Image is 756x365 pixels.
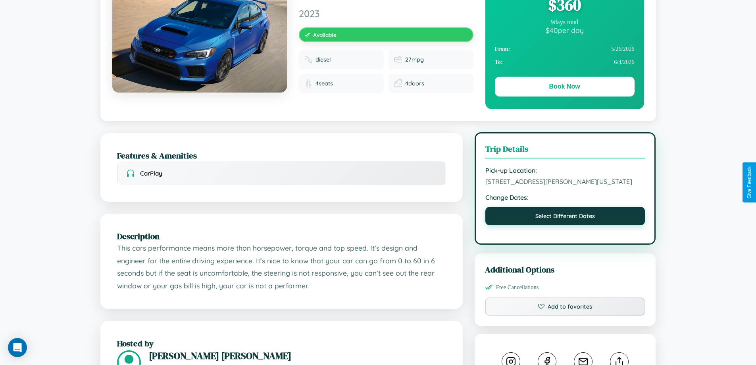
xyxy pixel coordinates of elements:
[117,230,446,242] h2: Description
[315,56,331,63] span: diesel
[485,193,645,201] strong: Change Dates:
[304,79,312,87] img: Seats
[485,264,646,275] h3: Additional Options
[315,80,333,87] span: 4 seats
[8,338,27,357] div: Open Intercom Messenger
[485,178,645,185] span: [STREET_ADDRESS][PERSON_NAME][US_STATE]
[495,56,635,69] div: 6 / 4 / 2026
[485,143,645,158] h3: Trip Details
[313,31,337,38] span: Available
[485,166,645,174] strong: Pick-up Location:
[149,349,446,362] h3: [PERSON_NAME] [PERSON_NAME]
[405,80,424,87] span: 4 doors
[485,297,646,316] button: Add to favorites
[495,59,503,66] strong: To:
[117,338,446,349] h2: Hosted by
[140,170,162,177] span: CarPlay
[495,46,510,52] strong: From:
[746,166,752,199] div: Give Feedback
[495,77,635,97] button: Book Now
[405,56,424,63] span: 27 mpg
[495,26,635,35] div: $ 40 per day
[495,19,635,26] div: 9 days total
[394,56,402,64] img: Fuel efficiency
[299,8,473,19] span: 2023
[394,79,402,87] img: Doors
[496,284,539,291] span: Free Cancellations
[495,42,635,56] div: 5 / 26 / 2026
[117,150,446,161] h2: Features & Amenities
[304,56,312,64] img: Fuel type
[485,207,645,225] button: Select Different Dates
[117,242,446,292] p: This cars performance means more than horsepower, torque and top speed. It’s design and engineer ...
